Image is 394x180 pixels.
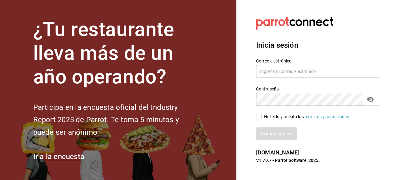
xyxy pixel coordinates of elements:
input: Ingresa tu correo electrónico [256,65,379,78]
a: Términos y condiciones. [304,114,350,119]
a: [DOMAIN_NAME] [256,149,300,156]
h3: Inicia sesión [256,40,379,51]
h2: Participa en la encuesta oficial del Industry Report 2025 de Parrot. Te toma 5 minutos y puede se... [33,101,199,139]
label: Correo electrónico [256,59,379,63]
button: passwordField [365,94,376,105]
a: Ir a la encuesta [33,152,85,161]
h1: ¿Tu restaurante lleva más de un año operando? [33,18,199,89]
label: Contraseña [256,87,379,91]
div: He leído y acepto los [264,114,350,120]
p: V1.70.7 - Parrot Software, 2025. [256,157,379,163]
